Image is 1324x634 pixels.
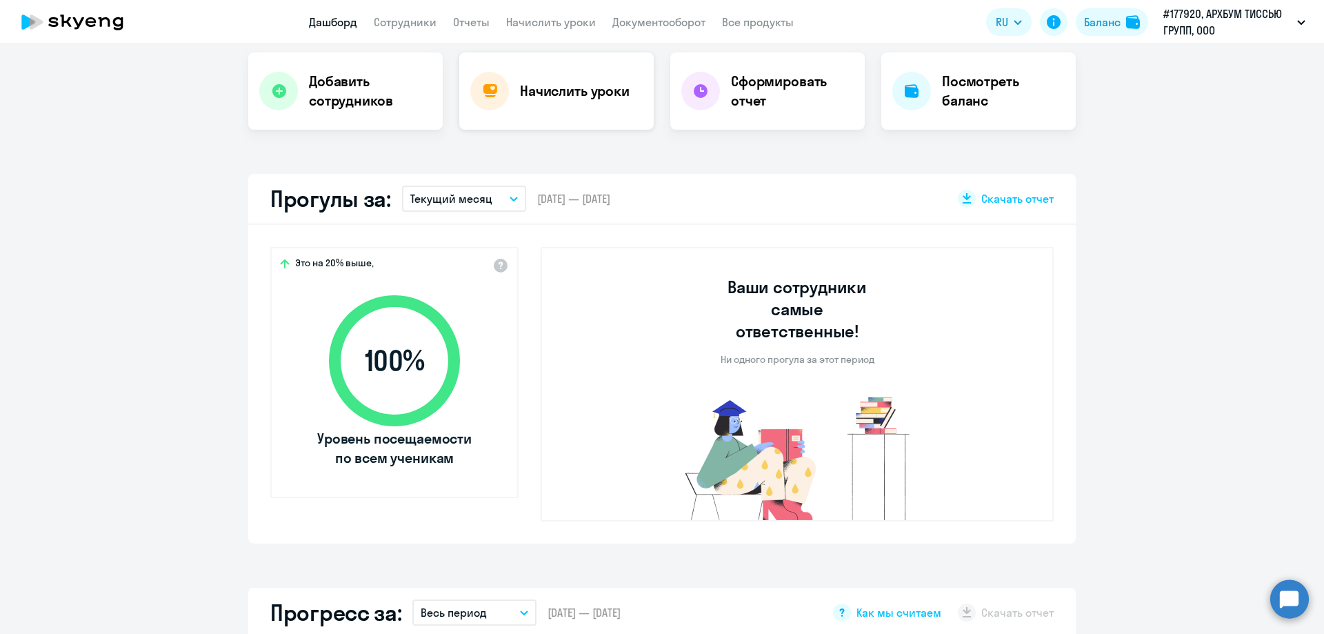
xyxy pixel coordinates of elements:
span: RU [996,14,1008,30]
span: Уровень посещаемости по всем ученикам [315,429,474,468]
div: Баланс [1084,14,1121,30]
h4: Сформировать отчет [731,72,854,110]
h4: Посмотреть баланс [942,72,1065,110]
h4: Добавить сотрудников [309,72,432,110]
span: [DATE] — [DATE] [548,605,621,620]
span: Это на 20% выше, [295,257,374,273]
span: Скачать отчет [981,191,1054,206]
a: Сотрудники [374,15,437,29]
a: Дашборд [309,15,357,29]
button: RU [986,8,1032,36]
button: #177920, АРХБУМ ТИССЬЮ ГРУПП, ООО [1156,6,1312,39]
p: Текущий месяц [410,190,492,207]
p: Весь период [421,604,487,621]
span: [DATE] — [DATE] [537,191,610,206]
h2: Прогулы за: [270,185,391,212]
a: Отчеты [453,15,490,29]
span: Как мы считаем [856,605,941,620]
img: no-truants [659,393,936,520]
p: #177920, АРХБУМ ТИССЬЮ ГРУПП, ООО [1163,6,1292,39]
button: Текущий месяц [402,186,526,212]
a: Начислить уроки [506,15,596,29]
button: Балансbalance [1076,8,1148,36]
h3: Ваши сотрудники самые ответственные! [709,276,886,342]
img: balance [1126,15,1140,29]
a: Все продукты [722,15,794,29]
h2: Прогресс за: [270,599,401,626]
button: Весь период [412,600,536,626]
h4: Начислить уроки [520,81,630,101]
a: Документооборот [612,15,705,29]
p: Ни одного прогула за этот период [721,353,874,366]
span: 100 % [315,344,474,377]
